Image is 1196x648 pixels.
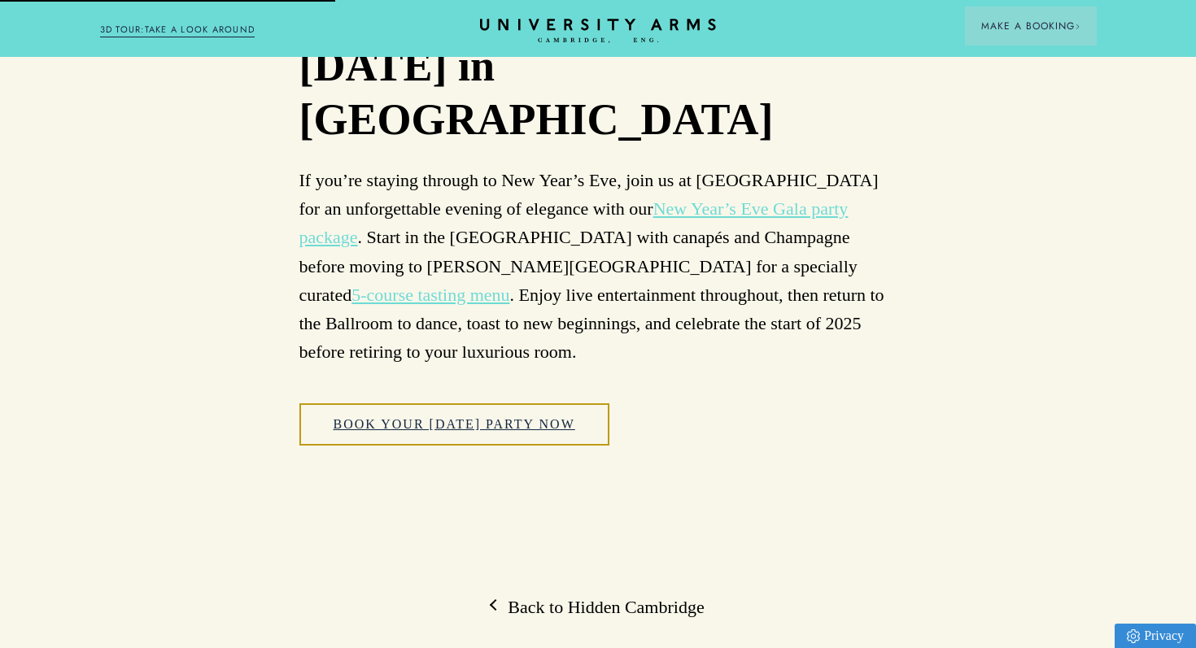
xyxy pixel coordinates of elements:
img: Arrow icon [1075,24,1080,29]
a: Back to Hidden Cambridge [491,595,704,620]
p: If you’re staying through to New Year’s Eve, join us at [GEOGRAPHIC_DATA] for an unforgettable ev... [299,166,897,366]
a: Home [480,19,716,44]
a: 5-course tasting menu [351,285,509,305]
img: Privacy [1127,629,1140,643]
span: Make a Booking [981,19,1080,33]
a: Privacy [1115,624,1196,648]
a: Book Your [DATE] Party Now [299,403,609,446]
a: 3D TOUR:TAKE A LOOK AROUND [100,23,255,37]
button: Make a BookingArrow icon [965,7,1097,46]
